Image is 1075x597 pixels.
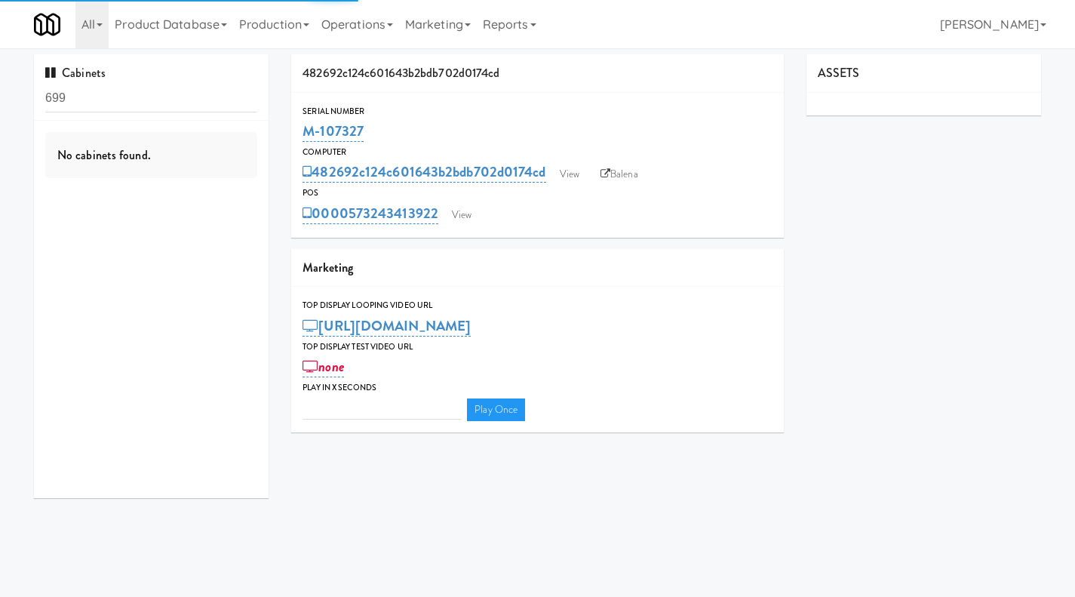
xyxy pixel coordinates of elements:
[552,163,587,186] a: View
[303,162,545,183] a: 482692c124c601643b2bdb702d0174cd
[303,203,438,224] a: 0000573243413922
[57,146,151,164] span: No cabinets found.
[303,145,772,160] div: Computer
[303,186,772,201] div: POS
[303,340,772,355] div: Top Display Test Video Url
[303,121,364,142] a: M-107327
[818,64,860,82] span: ASSETS
[303,380,772,395] div: Play in X seconds
[303,259,353,276] span: Marketing
[303,315,471,337] a: [URL][DOMAIN_NAME]
[34,11,60,38] img: Micromart
[303,104,772,119] div: Serial Number
[467,399,525,421] a: Play Once
[45,64,106,82] span: Cabinets
[45,85,257,112] input: Search cabinets
[303,356,344,377] a: none
[291,54,784,93] div: 482692c124c601643b2bdb702d0174cd
[593,163,646,186] a: Balena
[444,204,479,226] a: View
[303,298,772,313] div: Top Display Looping Video Url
